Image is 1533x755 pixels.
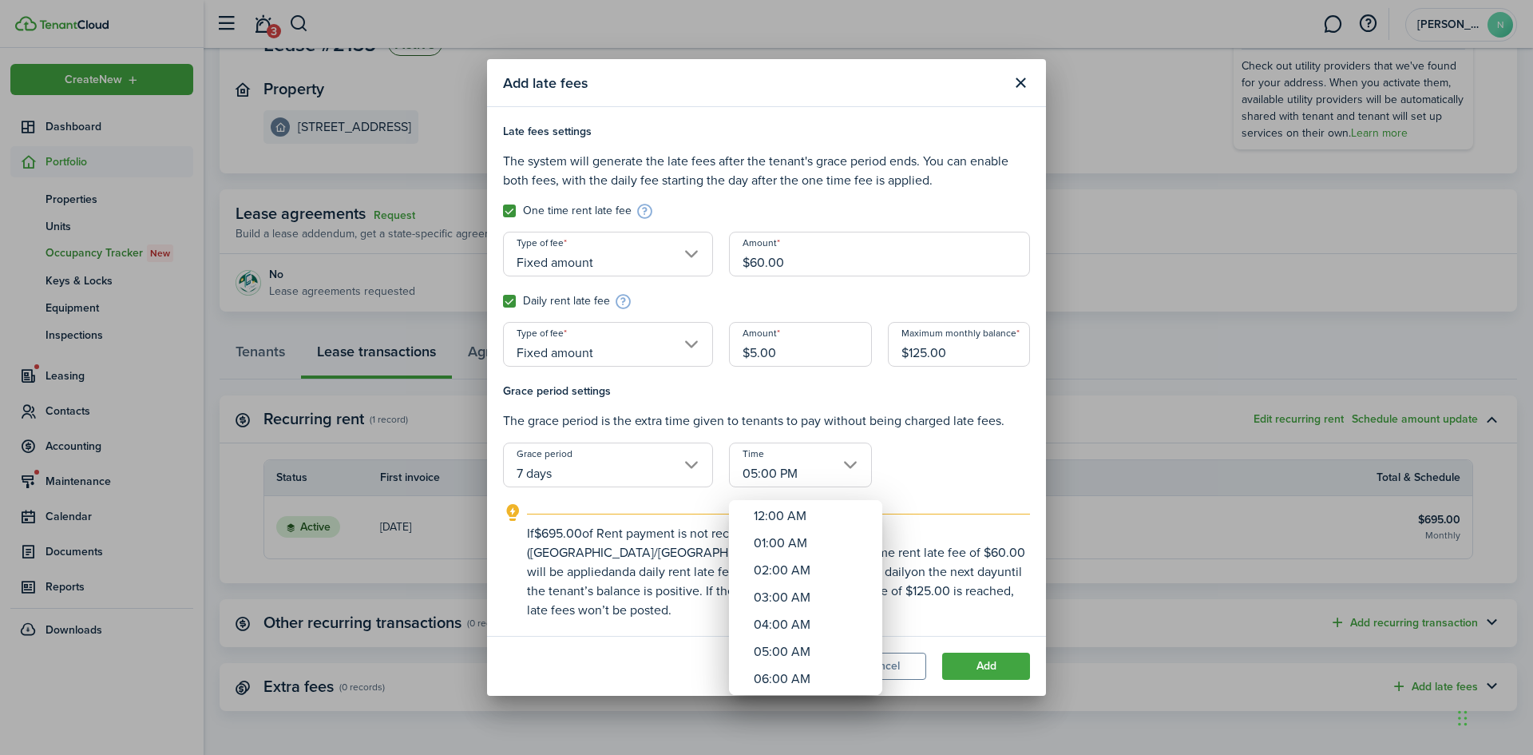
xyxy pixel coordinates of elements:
div: 03:00 AM [754,584,870,611]
div: 01:00 AM [754,530,870,557]
mbsc-wheel: Time [729,500,882,695]
div: 06:00 AM [754,666,870,693]
div: 12:00 AM [754,503,870,530]
div: 02:00 AM [754,557,870,584]
div: 04:00 AM [754,611,870,638]
div: 05:00 AM [754,638,870,666]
